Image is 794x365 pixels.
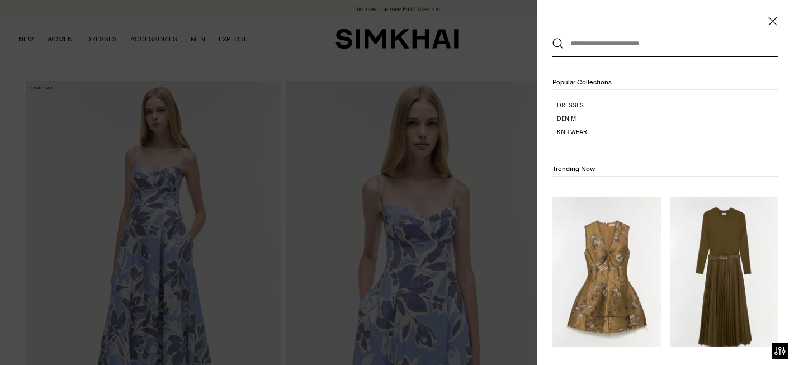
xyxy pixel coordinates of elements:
[557,115,778,124] a: Denim
[557,128,778,137] a: Knitwear
[552,78,612,86] span: Popular Collections
[557,101,778,110] a: Dresses
[552,38,564,49] button: Search
[552,165,595,173] span: Trending Now
[564,31,762,56] input: What are you looking for?
[767,16,778,27] button: Close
